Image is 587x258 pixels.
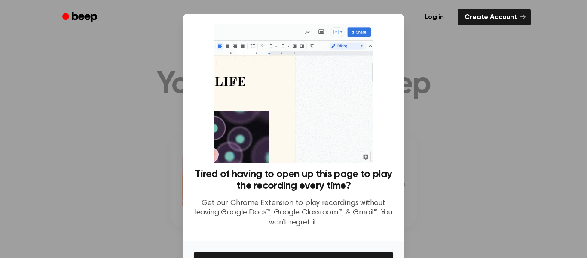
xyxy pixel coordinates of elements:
[194,168,393,192] h3: Tired of having to open up this page to play the recording every time?
[56,9,105,26] a: Beep
[214,24,373,163] img: Beep extension in action
[416,7,452,27] a: Log in
[194,199,393,228] p: Get our Chrome Extension to play recordings without leaving Google Docs™, Google Classroom™, & Gm...
[458,9,531,25] a: Create Account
